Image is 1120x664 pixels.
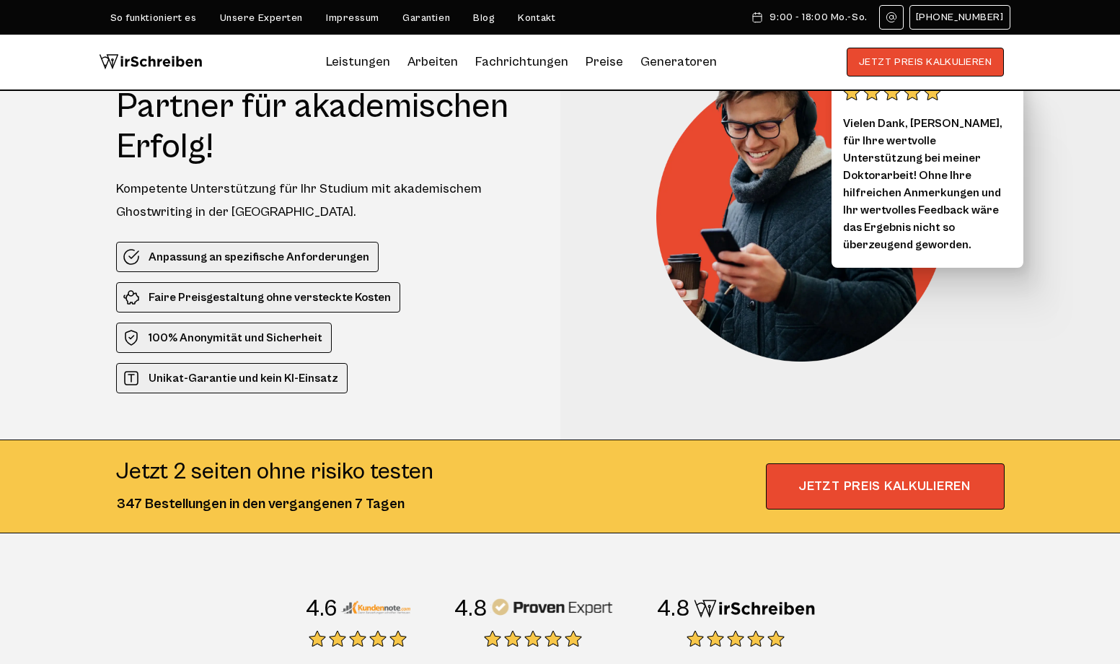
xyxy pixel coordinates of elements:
[407,51,458,74] a: Arbeiten
[116,46,534,167] h1: Ghostwriter Schweiz – Ihr Partner für akademischen Erfolg!
[886,12,897,23] img: Email
[340,593,410,622] img: Kundennote
[843,84,941,101] img: stars
[309,630,407,647] img: stars
[751,12,764,23] img: Schedule
[656,35,966,362] img: Ghostwriter Schweiz – Ihr Partner für akademischen Erfolg!
[116,323,332,353] li: 100% Anonymität und Sicherheit
[484,630,582,647] img: stars
[116,458,433,486] div: Jetzt 2 seiten ohne risiko testen
[220,12,303,24] a: Unsere Experten
[454,595,488,624] div: 4.8
[116,282,400,313] li: Faire Preisgestaltung ohne versteckte Kosten
[656,595,690,624] div: 4.8
[99,48,203,77] img: logo wirschreiben
[116,178,534,224] div: Kompetente Unterstützung für Ihr Studium mit akademischem Ghostwriting in der [GEOGRAPHIC_DATA].
[123,329,140,346] img: 100% Anonymität und Sicherheit
[640,51,717,74] a: Generatoren
[687,630,785,647] img: stars
[326,51,390,74] a: Leistungen
[766,463,1005,510] span: JETZT PREIS KALKULIEREN
[402,12,450,24] a: Garantien
[123,289,140,306] img: Faire Preisgestaltung ohne versteckte Kosten
[116,494,433,515] div: 347 Bestellungen in den vergangenen 7 Tagen
[116,242,379,272] li: Anpassung an spezifische Anforderungen
[473,12,495,24] a: Blog
[847,48,1005,77] button: JETZT PREIS KALKULIEREN
[116,363,348,393] li: Unikat-Garantie und kein KI-Einsatz
[305,595,338,624] div: 4.6
[326,12,379,24] a: Impressum
[586,54,623,69] a: Preise
[123,248,140,266] img: Anpassung an spezifische Anforderungen
[770,12,867,23] span: 9:00 - 18:00 Mo.-So.
[518,12,555,24] a: Kontakt
[110,12,197,24] a: So funktioniert es
[909,5,1010,30] a: [PHONE_NUMBER]
[475,51,568,74] a: Fachrichtungen
[832,72,1023,268] div: Vielen Dank, [PERSON_NAME], für Ihre wertvolle Unterstützung bei meiner Doktorarbeit! Ohne Ihre h...
[123,370,140,387] img: Unikat-Garantie und kein KI-Einsatz
[916,12,1004,23] span: [PHONE_NUMBER]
